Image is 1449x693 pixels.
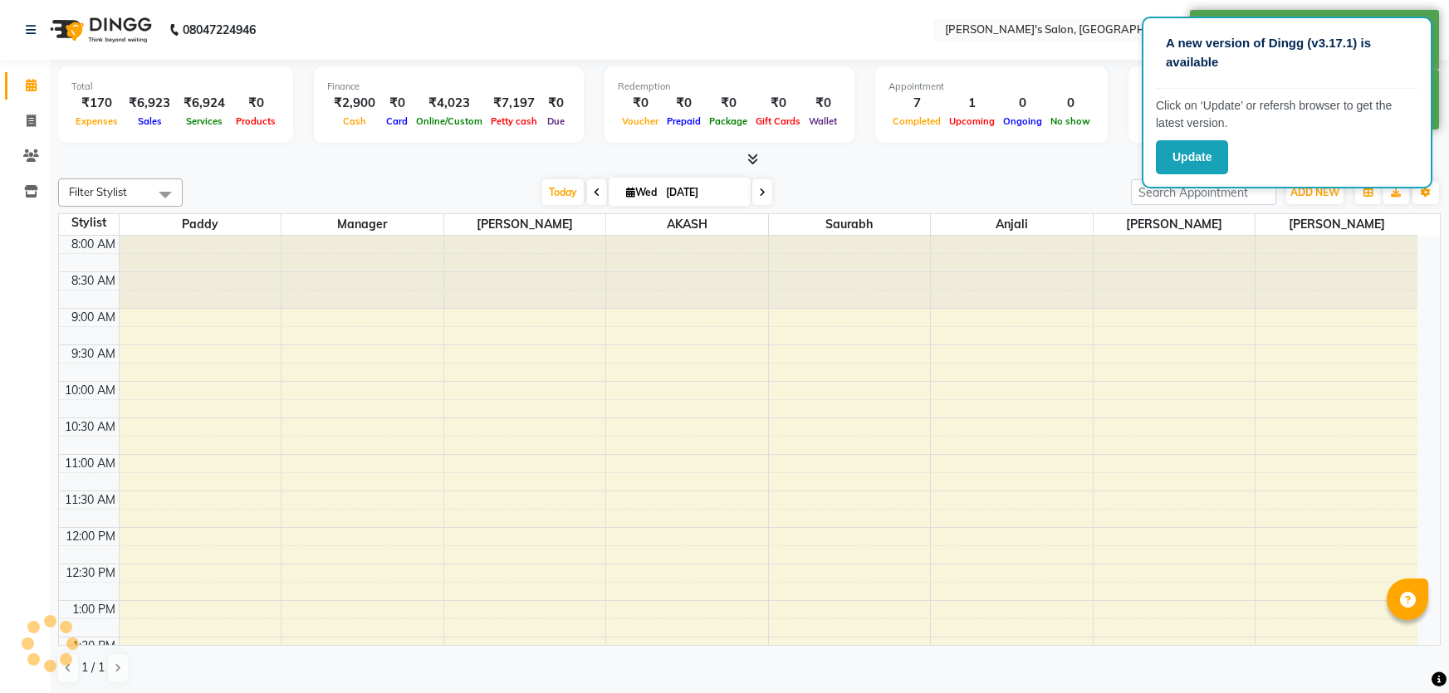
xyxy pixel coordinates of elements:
div: 1 [945,94,999,113]
div: 11:00 AM [61,455,119,472]
div: 1:00 PM [69,601,119,618]
div: Redemption [618,80,841,94]
div: ₹0 [705,94,751,113]
span: [PERSON_NAME] [1094,214,1256,235]
span: Voucher [618,115,663,127]
div: ₹7,197 [487,94,541,113]
img: logo [42,7,156,53]
div: 7 [888,94,945,113]
b: 08047224946 [183,7,256,53]
span: Services [182,115,227,127]
div: ₹0 [541,94,570,113]
span: Due [543,115,569,127]
p: A new version of Dingg (v3.17.1) is available [1166,34,1408,71]
span: Wed [622,186,661,198]
div: 12:00 PM [62,528,119,545]
span: Ongoing [999,115,1046,127]
div: 9:30 AM [68,345,119,363]
div: Finance [327,80,570,94]
div: ₹4,023 [412,94,487,113]
span: [PERSON_NAME] [444,214,606,235]
span: Upcoming [945,115,999,127]
div: 8:00 AM [68,236,119,253]
button: Update [1156,140,1228,174]
span: Package [705,115,751,127]
span: Sales [134,115,166,127]
div: Stylist [59,214,119,232]
div: ₹0 [751,94,805,113]
div: ₹6,924 [177,94,232,113]
button: ADD NEW [1286,181,1344,204]
span: [PERSON_NAME] [1256,214,1417,235]
span: 1 / 1 [81,659,105,676]
div: ₹0 [232,94,280,113]
input: Search Appointment [1131,179,1276,205]
span: Completed [888,115,945,127]
div: 10:00 AM [61,382,119,399]
div: 1:30 PM [69,637,119,655]
div: ₹0 [805,94,841,113]
span: AKASH [606,214,768,235]
span: Anjali [931,214,1093,235]
span: ADD NEW [1290,186,1339,198]
span: Expenses [71,115,122,127]
div: 12:30 PM [62,564,119,582]
div: 9:00 AM [68,309,119,326]
span: No show [1046,115,1094,127]
div: ₹2,900 [327,94,382,113]
div: ₹6,923 [122,94,177,113]
span: Cash [339,115,370,127]
div: 0 [999,94,1046,113]
span: Petty cash [487,115,541,127]
div: 11:30 AM [61,491,119,509]
div: Appointment [888,80,1094,94]
input: 2025-09-03 [661,180,744,205]
span: Wallet [805,115,841,127]
span: Products [232,115,280,127]
span: Online/Custom [412,115,487,127]
span: Card [382,115,412,127]
div: ₹0 [382,94,412,113]
span: Paddy [120,214,281,235]
span: Saurabh [769,214,931,235]
span: Today [542,179,584,205]
div: ₹0 [663,94,705,113]
div: 10:30 AM [61,418,119,436]
div: 0 [1046,94,1094,113]
div: 8:30 AM [68,272,119,290]
div: ₹170 [71,94,122,113]
div: ₹0 [618,94,663,113]
span: Manager [281,214,443,235]
div: Total [71,80,280,94]
span: Gift Cards [751,115,805,127]
p: Click on ‘Update’ or refersh browser to get the latest version. [1156,97,1418,132]
span: Prepaid [663,115,705,127]
span: Filter Stylist [69,185,127,198]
